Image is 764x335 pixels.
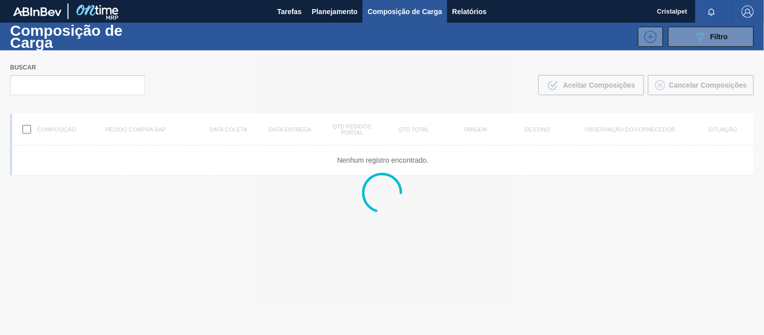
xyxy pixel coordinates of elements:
span: Tarefas [277,6,302,18]
img: Logout [742,6,754,18]
span: Composição de Carga [368,6,442,18]
span: Filtro [711,33,728,41]
button: Filtro [668,27,754,47]
span: Relatórios [452,6,487,18]
h1: Composição de Carga [10,25,169,48]
span: Planejamento [312,6,358,18]
div: Nova Composição [633,27,663,47]
img: TNhmsLtSVTkK8tSr43FrP2fwEKptu5GPRR3wAAAABJRU5ErkJggg== [13,7,61,16]
button: Notificações [696,5,728,19]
